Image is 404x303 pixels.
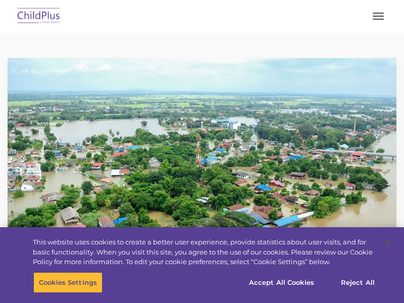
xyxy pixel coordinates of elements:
button: Cookies Settings [33,272,103,293]
img: ChildPlus by Procare Solutions [15,5,63,28]
button: Accept All Cookies [243,272,320,293]
div: This website uses cookies to create a better user experience, provide statistics about user visit... [33,237,376,267]
button: Reject All [326,272,389,293]
button: Close [377,232,399,255]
